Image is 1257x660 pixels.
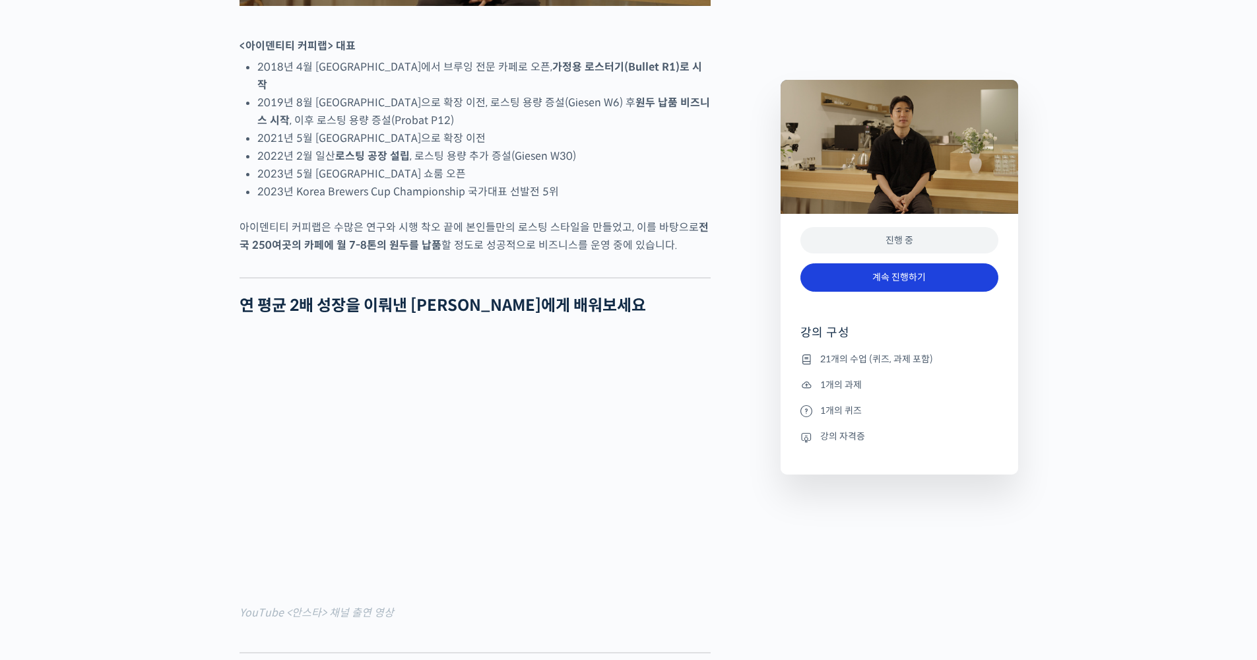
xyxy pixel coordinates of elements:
[800,263,998,292] a: 계속 진행하기
[204,438,220,449] span: 설정
[800,377,998,393] li: 1개의 과제
[257,58,711,94] li: 2018년 4월 [GEOGRAPHIC_DATA]에서 브루잉 전문 카페로 오픈,
[800,403,998,418] li: 1개의 퀴즈
[800,227,998,254] div: 진행 중
[240,333,711,599] iframe: 원룸 보증금 천만원으로 카페 창업해서 60평 커피 공장 차린 부부 사장님 (아이덴티티 커피랩 1부)
[257,94,711,129] li: 2019년 8월 [GEOGRAPHIC_DATA]으로 확장 이전, 로스팅 용량 증설(Giesen W6) 후 , 이후 로스팅 용량 증설(Probat P12)
[240,39,356,53] strong: <아이덴티티 커피랩> 대표
[257,147,711,165] li: 2022년 2월 일산 , 로스팅 용량 추가 증설(Giesen W30)
[4,418,87,451] a: 홈
[170,418,253,451] a: 설정
[240,296,711,315] h2: 연 평균 2배 성장을 이뤄낸 [PERSON_NAME]에게 배워보세요
[257,129,711,147] li: 2021년 5월 [GEOGRAPHIC_DATA]으로 확장 이전
[800,429,998,445] li: 강의 자격증
[257,183,711,201] li: 2023년 Korea Brewers Cup Championship 국가대표 선발전 5위
[121,439,137,449] span: 대화
[335,149,410,163] strong: 로스팅 공장 설립
[800,351,998,367] li: 21개의 수업 (퀴즈, 과제 포함)
[240,218,711,254] p: 아이덴티티 커피랩은 수많은 연구와 시행 착오 끝에 본인들만의 로스팅 스타일을 만들었고, 이를 바탕으로 할 정도로 성공적으로 비즈니스를 운영 중에 있습니다.
[42,438,49,449] span: 홈
[240,606,394,620] mark: YouTube <안스타> 채널 출연 영상
[87,418,170,451] a: 대화
[800,325,998,351] h4: 강의 구성
[257,165,711,183] li: 2023년 5월 [GEOGRAPHIC_DATA] 쇼룸 오픈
